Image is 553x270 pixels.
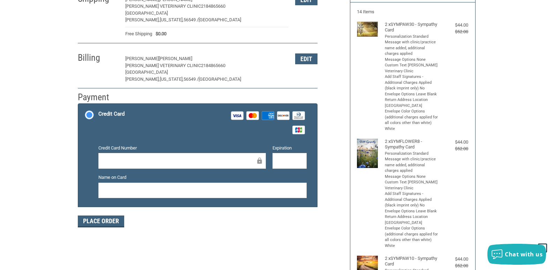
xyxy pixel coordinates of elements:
span: 56549 / [184,76,199,82]
h3: 14 Items [357,9,468,15]
span: [PERSON_NAME], [125,76,160,82]
h2: Billing [78,52,119,64]
span: Chat with us [505,250,543,258]
label: Credit Card Number [98,145,266,152]
span: 2184865660 [201,3,225,9]
span: [PERSON_NAME], [125,17,160,22]
span: [PERSON_NAME] [125,56,159,61]
h2: Payment [78,92,119,103]
li: Return Address Location [GEOGRAPHIC_DATA] [385,97,439,109]
label: Name on Card [98,174,307,181]
li: Envelope Options Leave Blank [385,92,439,97]
li: Personalization Standard Message with clinic/practice name added, additional charges applied [385,151,439,174]
li: Message Options None [385,174,439,180]
button: Place Order [78,216,124,227]
span: Free Shipping [125,30,152,37]
span: [PERSON_NAME] VETERINARY CLINIC [125,3,201,9]
li: Return Address Location [GEOGRAPHIC_DATA] [385,214,439,226]
div: $52.00 [440,28,468,35]
button: Chat with us [487,244,546,265]
h4: 2 x SYMPAW10 - Sympathy Card [385,256,439,267]
span: [US_STATE], [160,17,184,22]
div: Credit Card [98,108,125,120]
button: Edit [295,53,317,64]
li: Envelope Options Leave Blank [385,209,439,214]
label: Expiration [272,145,307,152]
span: [GEOGRAPHIC_DATA] [199,17,241,22]
span: $0.00 [152,30,166,37]
li: Message Options None [385,57,439,63]
div: $52.00 [440,262,468,269]
span: [US_STATE], [160,76,184,82]
span: [GEOGRAPHIC_DATA] [199,76,241,82]
span: [PERSON_NAME] VETERINARY CLINIC [125,63,201,68]
li: Envelope Color Options (additional charges applied for all colors other than white) White [385,226,439,249]
span: [GEOGRAPHIC_DATA] [125,10,168,16]
li: Custom Text [PERSON_NAME] Veterinary Clinic [385,63,439,74]
div: $44.00 [440,22,468,29]
div: $44.00 [440,256,468,263]
li: Custom Text [PERSON_NAME] Veterinary Clinic [385,180,439,191]
li: Personalization Standard Message with clinic/practice name added, additional charges applied [385,34,439,57]
span: [PERSON_NAME] [159,56,192,61]
span: 2184865660 [201,63,225,68]
span: 56549 / [184,17,199,22]
h4: 2 x SYMFLOWER8 - Sympathy Card [385,139,439,150]
span: [GEOGRAPHIC_DATA] [125,70,168,75]
div: $52.00 [440,145,468,152]
li: Add Staff Signatures - Additional Charges Applied (black imprint only) No [385,74,439,92]
li: Envelope Color Options (additional charges applied for all colors other than white) White [385,109,439,132]
li: Add Staff Signatures - Additional Charges Applied (black imprint only) No [385,191,439,209]
div: $44.00 [440,139,468,146]
h4: 2 x SYMPAW30 - Sympathy Card [385,22,439,33]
